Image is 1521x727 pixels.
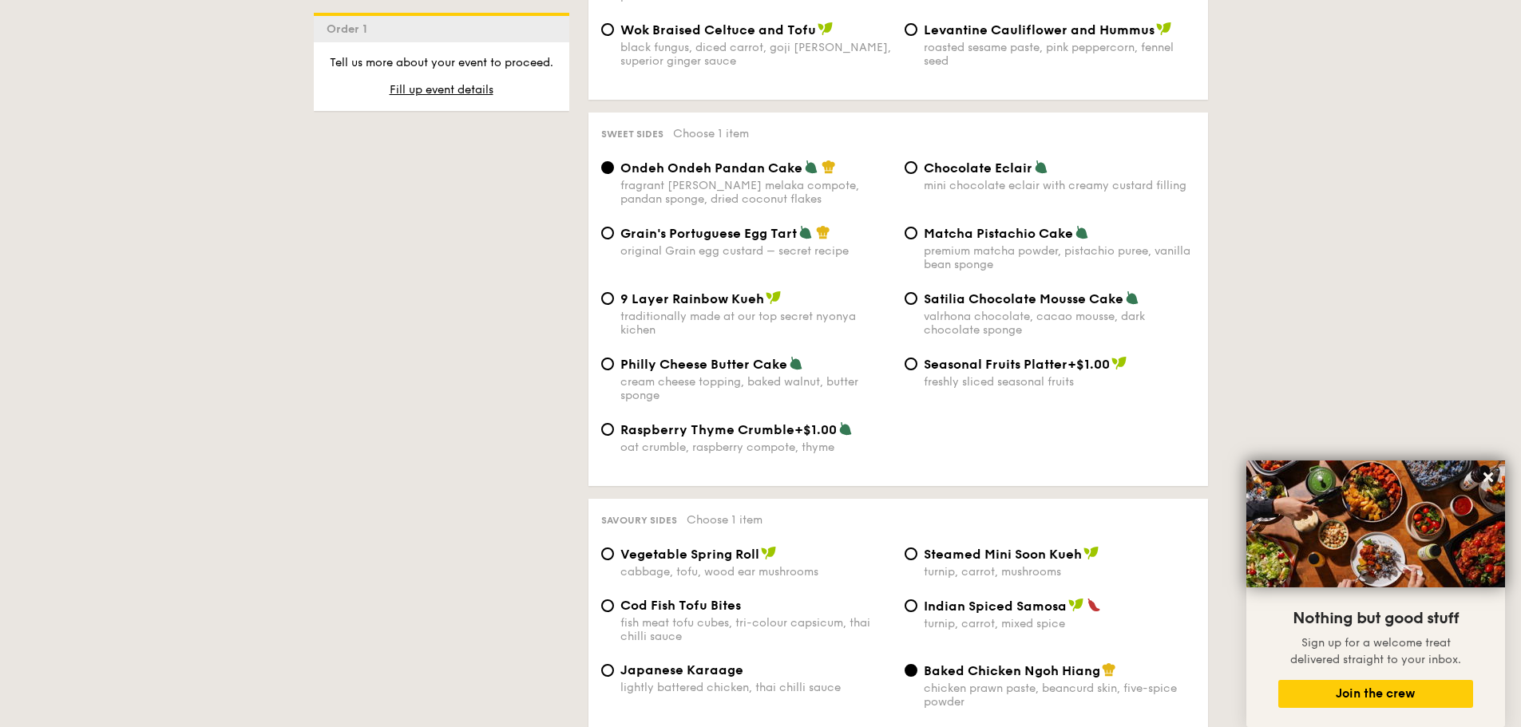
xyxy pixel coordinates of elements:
[924,291,1123,306] span: Satilia Chocolate Mousse Cake
[620,22,816,38] span: Wok Braised Celtuce and Tofu
[816,225,830,239] img: icon-chef-hat.a58ddaea.svg
[620,226,797,241] span: Grain's Portuguese Egg Tart
[924,41,1195,68] div: roasted sesame paste, pink peppercorn, fennel seed
[924,565,1195,579] div: turnip, carrot, mushrooms
[905,599,917,612] input: Indian Spiced Samosaturnip, carrot, mixed spice
[905,23,917,36] input: Levantine Cauliflower and Hummusroasted sesame paste, pink peppercorn, fennel seed
[1278,680,1473,708] button: Join the crew
[601,23,614,36] input: Wok Braised Celtuce and Tofublack fungus, diced carrot, goji [PERSON_NAME], superior ginger sauce
[1125,290,1139,305] img: icon-vegetarian.fe4039eb.svg
[1075,225,1089,239] img: icon-vegetarian.fe4039eb.svg
[1083,546,1099,560] img: icon-vegan.f8ff3823.svg
[687,513,762,527] span: Choose 1 item
[924,547,1082,562] span: Steamed Mini Soon Kueh
[601,599,614,612] input: Cod Fish Tofu Bitesfish meat tofu cubes, tri-colour capsicum, thai chilli sauce
[620,616,892,643] div: fish meat tofu cubes, tri-colour capsicum, thai chilli sauce
[924,226,1073,241] span: Matcha Pistachio Cake
[673,127,749,140] span: Choose 1 item
[924,682,1195,709] div: chicken prawn paste, beancurd skin, five-spice powder
[1156,22,1172,36] img: icon-vegan.f8ff3823.svg
[804,160,818,174] img: icon-vegetarian.fe4039eb.svg
[924,617,1195,630] div: turnip, carrot, mixed spice
[1111,356,1127,370] img: icon-vegan.f8ff3823.svg
[390,83,493,97] span: Fill up event details
[1087,598,1101,612] img: icon-spicy.37a8142b.svg
[620,681,892,694] div: lightly battered chicken, thai chilli sauce
[1246,460,1505,587] img: DSC07876-Edit02-Large.jpeg
[924,310,1195,337] div: valrhona chocolate, cacao mousse, dark chocolate sponge
[924,599,1067,614] span: Indian Spiced Samosa
[620,598,741,613] span: Cod Fish Tofu Bites
[924,160,1032,176] span: Chocolate Eclair
[794,422,837,437] span: +$1.00
[601,128,663,140] span: Sweet sides
[620,244,892,258] div: original Grain egg custard – secret recipe
[818,22,834,36] img: icon-vegan.f8ff3823.svg
[798,225,813,239] img: icon-vegetarian.fe4039eb.svg
[905,358,917,370] input: Seasonal Fruits Platter+$1.00freshly sliced seasonal fruits
[905,227,917,239] input: Matcha Pistachio Cakepremium matcha powder, pistachio puree, vanilla bean sponge
[838,421,853,436] img: icon-vegetarian.fe4039eb.svg
[620,662,743,678] span: Japanese Karaage
[327,55,557,71] p: Tell us more about your event to proceed.
[905,664,917,677] input: Baked Chicken Ngoh Hiangchicken prawn paste, beancurd skin, five-spice powder
[620,357,787,372] span: Philly Cheese Butter Cake
[905,547,917,560] input: Steamed Mini Soon Kuehturnip, carrot, mushrooms
[620,179,892,206] div: fragrant [PERSON_NAME] melaka compote, pandan sponge, dried coconut flakes
[601,358,614,370] input: Philly Cheese Butter Cakecream cheese topping, baked walnut, butter sponge
[905,161,917,174] input: Chocolate Eclairmini chocolate eclair with creamy custard filling
[1293,609,1459,628] span: Nothing but good stuff
[620,310,892,337] div: traditionally made at our top secret nyonya kichen
[601,547,614,560] input: Vegetable Spring Rollcabbage, tofu, wood ear mushrooms
[620,375,892,402] div: cream cheese topping, baked walnut, butter sponge
[924,357,1067,372] span: Seasonal Fruits Platter
[601,423,614,436] input: Raspberry Thyme Crumble+$1.00oat crumble, raspberry compote, thyme
[822,160,836,174] img: icon-chef-hat.a58ddaea.svg
[924,244,1195,271] div: premium matcha powder, pistachio puree, vanilla bean sponge
[601,515,677,526] span: Savoury sides
[1067,357,1110,372] span: +$1.00
[1290,636,1461,666] span: Sign up for a welcome treat delivered straight to your inbox.
[924,179,1195,192] div: mini chocolate eclair with creamy custard filling
[601,292,614,305] input: 9 Layer Rainbow Kuehtraditionally made at our top secret nyonya kichen
[1034,160,1048,174] img: icon-vegetarian.fe4039eb.svg
[761,546,777,560] img: icon-vegan.f8ff3823.svg
[620,41,892,68] div: black fungus, diced carrot, goji [PERSON_NAME], superior ginger sauce
[601,664,614,677] input: Japanese Karaagelightly battered chicken, thai chilli sauce
[789,356,803,370] img: icon-vegetarian.fe4039eb.svg
[924,375,1195,389] div: freshly sliced seasonal fruits
[620,441,892,454] div: oat crumble, raspberry compote, thyme
[327,22,374,36] span: Order 1
[601,161,614,174] input: Ondeh Ondeh Pandan Cakefragrant [PERSON_NAME] melaka compote, pandan sponge, dried coconut flakes
[601,227,614,239] input: Grain's Portuguese Egg Tartoriginal Grain egg custard – secret recipe
[620,565,892,579] div: cabbage, tofu, wood ear mushrooms
[620,160,802,176] span: Ondeh Ondeh Pandan Cake
[620,422,794,437] span: Raspberry Thyme Crumble
[1475,464,1501,490] button: Close
[766,290,782,305] img: icon-vegan.f8ff3823.svg
[620,291,764,306] span: 9 Layer Rainbow Kueh
[1102,662,1116,677] img: icon-chef-hat.a58ddaea.svg
[924,22,1155,38] span: Levantine Cauliflower and Hummus
[1068,598,1084,612] img: icon-vegan.f8ff3823.svg
[924,663,1100,678] span: Baked Chicken Ngoh Hiang
[905,292,917,305] input: Satilia Chocolate Mousse Cakevalrhona chocolate, cacao mousse, dark chocolate sponge
[620,547,759,562] span: Vegetable Spring Roll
